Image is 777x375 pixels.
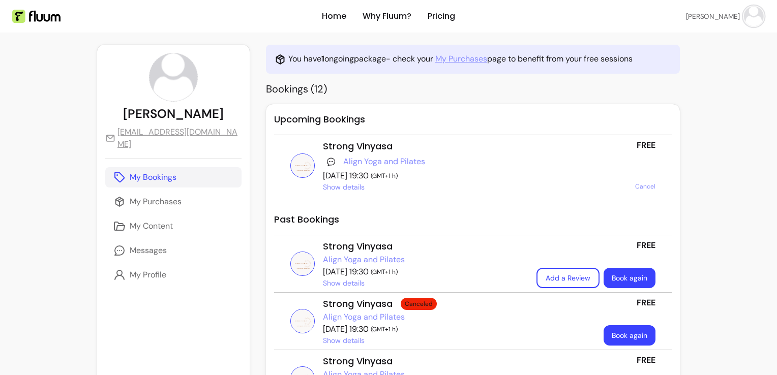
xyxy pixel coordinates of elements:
[637,297,655,309] p: FREE
[371,172,398,180] span: ( GMT+1 h )
[323,239,528,254] div: Strong Vinyasa
[536,268,600,288] button: Add a Review
[371,325,398,333] span: ( GMT+1 h )
[323,311,405,323] a: Align Yoga and Pilates
[635,182,655,191] span: Cancel
[435,53,487,65] a: My Purchases
[323,297,595,311] div: Strong Vinyasa
[363,10,411,22] a: Why Fluum?
[323,335,365,346] span: Show details
[290,309,315,333] img: Picture of Align Yoga and Pilates
[428,10,455,22] a: Pricing
[604,268,655,288] a: Book again
[637,354,655,366] p: FREE
[323,182,365,192] span: Show details
[744,7,764,26] img: avatar
[130,269,166,281] p: My Profile
[323,266,528,278] p: [DATE] 19:30
[274,212,672,235] h2: Past Bookings
[130,220,173,232] p: My Content
[323,311,405,323] span: Click to open Provider profile
[604,325,655,346] a: Book again
[266,82,680,96] h2: Bookings ( 12 )
[323,139,627,153] div: Strong Vinyasa
[321,53,324,64] b: 1
[323,323,595,335] p: [DATE] 19:30
[105,126,242,150] a: [EMAIL_ADDRESS][DOMAIN_NAME]
[322,10,346,22] a: Home
[637,239,655,252] p: FREE
[12,10,61,23] img: Fluum Logo
[130,171,176,183] p: My Bookings
[637,139,655,151] p: FREE
[130,244,167,257] p: Messages
[274,112,672,135] h2: Upcoming Bookings
[323,354,528,368] div: Strong Vinyasa
[686,11,740,21] span: [PERSON_NAME]
[343,155,425,168] a: Align Yoga and Pilates
[323,254,405,266] a: Align Yoga and Pilates
[290,252,315,276] img: Picture of Align Yoga and Pilates
[130,196,182,208] p: My Purchases
[266,45,680,74] div: You have ongoing package - check your page to benefit from your free sessions
[323,170,627,182] p: [DATE] 19:30
[123,106,224,122] p: [PERSON_NAME]
[323,254,405,266] span: Click to open Provider profile
[150,53,197,101] img: avatar
[323,278,365,288] span: Show details
[343,155,425,168] span: Click to open Provider profile
[290,153,315,178] img: Picture of Align Yoga and Pilates
[371,268,398,276] span: ( GMT+1 h )
[403,300,435,308] span: Canceled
